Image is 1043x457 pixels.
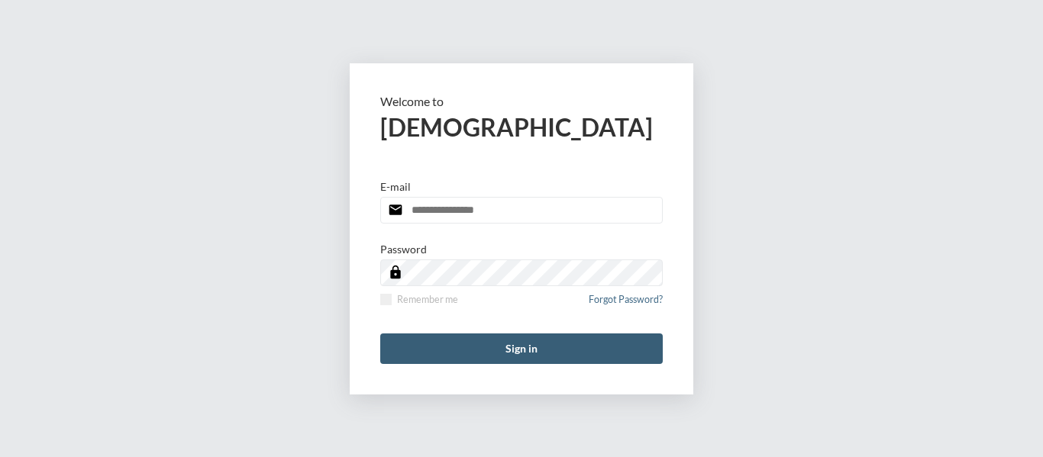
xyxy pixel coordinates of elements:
[380,294,458,305] label: Remember me
[380,333,663,364] button: Sign in
[380,243,427,256] p: Password
[589,294,663,314] a: Forgot Password?
[380,94,663,108] p: Welcome to
[380,180,411,193] p: E-mail
[380,112,663,142] h2: [DEMOGRAPHIC_DATA]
